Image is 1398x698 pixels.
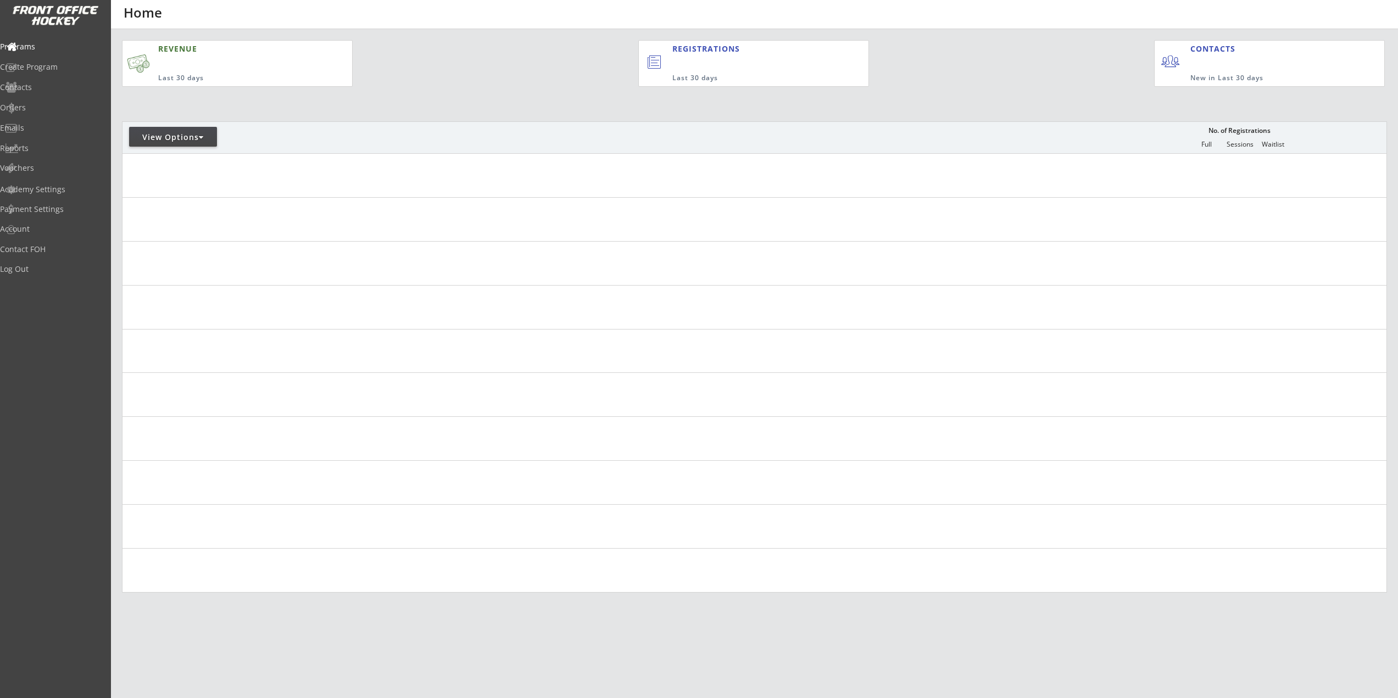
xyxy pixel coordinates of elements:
[1190,74,1333,83] div: New in Last 30 days
[1223,141,1256,148] div: Sessions
[158,43,299,54] div: REVENUE
[1190,141,1223,148] div: Full
[672,74,823,83] div: Last 30 days
[1190,43,1240,54] div: CONTACTS
[672,43,817,54] div: REGISTRATIONS
[129,132,217,143] div: View Options
[158,74,299,83] div: Last 30 days
[1205,127,1273,135] div: No. of Registrations
[1256,141,1289,148] div: Waitlist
